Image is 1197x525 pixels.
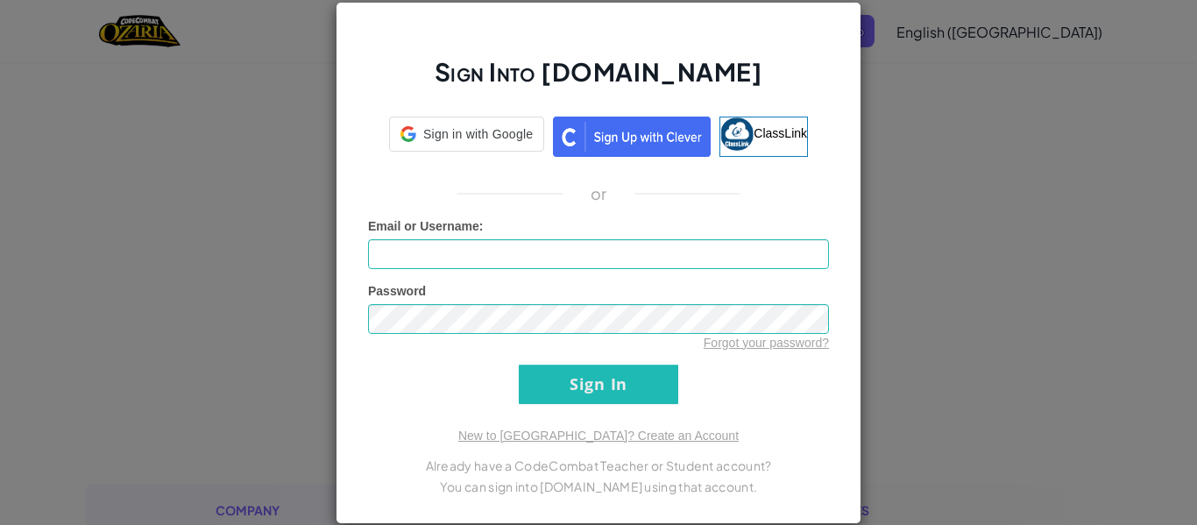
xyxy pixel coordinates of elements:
div: Sign in with Google [389,117,544,152]
label: : [368,217,484,235]
a: Sign in with Google [389,117,544,157]
span: ClassLink [754,125,807,139]
span: Sign in with Google [423,125,533,143]
input: Sign In [519,365,678,404]
a: Forgot your password? [704,336,829,350]
img: classlink-logo-small.png [720,117,754,151]
p: You can sign into [DOMAIN_NAME] using that account. [368,476,829,497]
span: Email or Username [368,219,479,233]
h2: Sign Into [DOMAIN_NAME] [368,55,829,106]
p: Already have a CodeCombat Teacher or Student account? [368,455,829,476]
img: clever_sso_button@2x.png [553,117,711,157]
a: New to [GEOGRAPHIC_DATA]? Create an Account [458,429,739,443]
p: or [591,183,607,204]
span: Password [368,284,426,298]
